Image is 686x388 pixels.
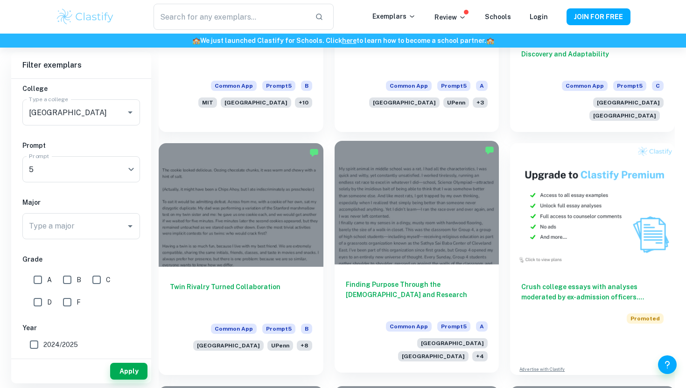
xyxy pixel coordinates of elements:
[267,340,293,351] span: UPenn
[56,7,115,26] img: Clastify logo
[562,81,608,91] span: Common App
[521,39,664,69] h6: Discovering Resilience: A Journey of Self-Discovery and Adaptability
[567,8,630,25] button: JOIN FOR FREE
[346,279,488,310] h6: Finding Purpose Through the [DEMOGRAPHIC_DATA] and Research
[262,81,295,91] span: Prompt 5
[77,275,81,285] span: B
[106,275,111,285] span: C
[398,351,469,361] span: [GEOGRAPHIC_DATA]
[309,148,319,157] img: Marked
[476,81,488,91] span: A
[301,324,312,334] span: B
[295,97,312,108] span: + 10
[29,95,68,103] label: Type a college
[335,143,499,374] a: Finding Purpose Through the [DEMOGRAPHIC_DATA] and ResearchCommon AppPrompt5A[GEOGRAPHIC_DATA][GE...
[301,81,312,91] span: B
[221,97,291,108] span: [GEOGRAPHIC_DATA]
[297,340,312,351] span: + 8
[519,366,565,373] a: Advertise with Clastify
[198,97,217,108] span: MIT
[262,324,295,334] span: Prompt 5
[47,297,52,307] span: D
[434,12,466,22] p: Review
[154,4,308,30] input: Search for any exemplars...
[472,351,488,361] span: + 4
[22,140,140,151] h6: Prompt
[417,338,488,348] span: [GEOGRAPHIC_DATA]
[652,81,664,91] span: C
[22,323,140,333] h6: Year
[2,35,684,46] h6: We just launched Clastify for Schools. Click to learn how to become a school partner.
[211,81,257,91] span: Common App
[11,52,151,78] h6: Filter exemplars
[193,340,264,351] span: [GEOGRAPHIC_DATA]
[192,37,200,44] span: 🏫
[342,37,357,44] a: here
[124,220,137,233] button: Open
[627,313,664,324] span: Promoted
[22,254,140,264] h6: Grade
[485,13,511,21] a: Schools
[170,282,312,312] h6: Twin Rivalry Turned Collaboration
[386,81,432,91] span: Common App
[530,13,548,21] a: Login
[386,321,432,332] span: Common App
[22,197,140,208] h6: Major
[486,37,494,44] span: 🏫
[159,143,323,374] a: Twin Rivalry Turned CollaborationCommon AppPrompt5B[GEOGRAPHIC_DATA]UPenn+8
[443,97,469,108] span: UPenn
[473,97,488,108] span: + 3
[43,339,78,350] span: 2024/2025
[613,81,646,91] span: Prompt 5
[510,143,675,266] img: Thumbnail
[22,156,133,182] div: 5
[47,275,52,285] span: A
[346,39,488,69] h6: The Power of Unheard Voices
[437,81,470,91] span: Prompt 5
[589,111,660,121] span: [GEOGRAPHIC_DATA]
[437,321,470,332] span: Prompt 5
[77,297,81,307] span: F
[476,321,488,332] span: A
[521,282,664,302] h6: Crush college essays with analyses moderated by ex-admission officers. Upgrade now
[658,355,677,374] button: Help and Feedback
[485,145,494,155] img: Marked
[22,83,140,94] h6: College
[124,106,137,119] button: Open
[211,324,257,334] span: Common App
[29,152,49,160] label: Prompt
[369,97,440,108] span: [GEOGRAPHIC_DATA]
[593,97,664,108] span: [GEOGRAPHIC_DATA]
[110,363,147,380] button: Apply
[170,39,312,69] h6: The Balloon, the Baboon, the Bassoon
[372,11,416,21] p: Exemplars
